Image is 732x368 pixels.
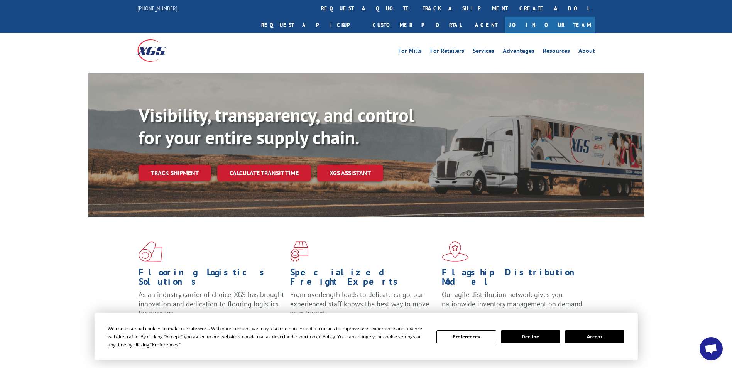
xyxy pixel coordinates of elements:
[217,165,311,181] a: Calculate transit time
[152,341,178,348] span: Preferences
[139,290,284,317] span: As an industry carrier of choice, XGS has brought innovation and dedication to flooring logistics...
[442,268,588,290] h1: Flagship Distribution Model
[95,313,638,360] div: Cookie Consent Prompt
[473,48,494,56] a: Services
[442,290,584,308] span: Our agile distribution network gives you nationwide inventory management on demand.
[108,324,427,349] div: We use essential cookies to make our site work. With your consent, we may also use non-essential ...
[317,165,383,181] a: XGS ASSISTANT
[430,48,464,56] a: For Retailers
[290,290,436,324] p: From overlength loads to delicate cargo, our experienced staff knows the best way to move your fr...
[139,103,414,149] b: Visibility, transparency, and control for your entire supply chain.
[307,333,335,340] span: Cookie Policy
[436,330,496,343] button: Preferences
[139,165,211,181] a: Track shipment
[290,268,436,290] h1: Specialized Freight Experts
[255,17,367,33] a: Request a pickup
[565,330,624,343] button: Accept
[290,241,308,262] img: xgs-icon-focused-on-flooring-red
[367,17,467,33] a: Customer Portal
[139,268,284,290] h1: Flooring Logistics Solutions
[578,48,595,56] a: About
[398,48,422,56] a: For Mills
[700,337,723,360] div: Open chat
[543,48,570,56] a: Resources
[503,48,534,56] a: Advantages
[467,17,505,33] a: Agent
[501,330,560,343] button: Decline
[505,17,595,33] a: Join Our Team
[137,4,178,12] a: [PHONE_NUMBER]
[139,241,162,262] img: xgs-icon-total-supply-chain-intelligence-red
[442,241,468,262] img: xgs-icon-flagship-distribution-model-red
